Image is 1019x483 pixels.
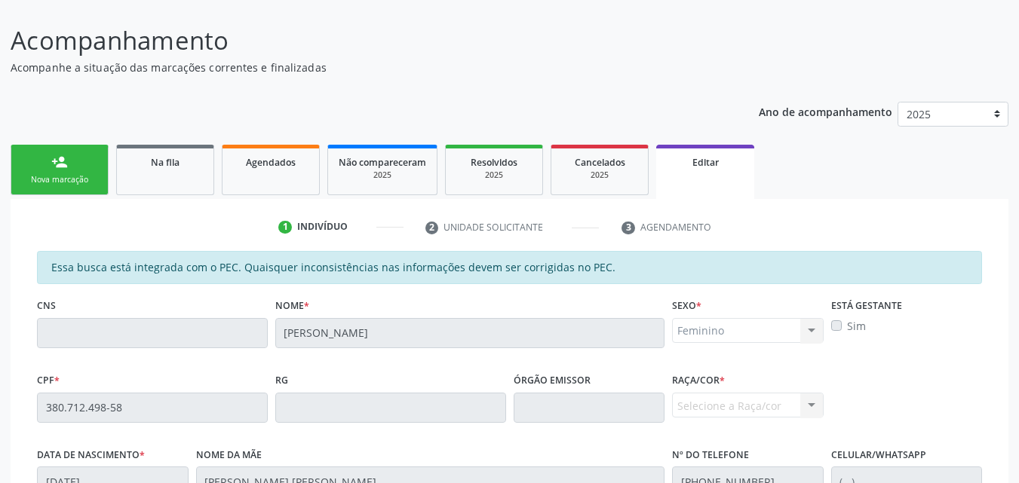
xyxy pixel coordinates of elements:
div: 2025 [456,170,532,181]
span: Na fila [151,156,180,169]
span: Não compareceram [339,156,426,169]
span: Cancelados [575,156,625,169]
label: Celular/WhatsApp [831,444,926,467]
label: CPF [37,369,60,393]
div: 2025 [339,170,426,181]
div: Indivíduo [297,220,348,234]
label: Sexo [672,295,701,318]
label: RG [275,369,288,393]
span: Resolvidos [471,156,517,169]
label: Data de nascimento [37,444,145,467]
div: Essa busca está integrada com o PEC. Quaisquer inconsistências nas informações devem ser corrigid... [37,251,982,284]
label: CNS [37,295,56,318]
label: Nome da mãe [196,444,262,467]
p: Ano de acompanhamento [759,102,892,121]
p: Acompanhe a situação das marcações correntes e finalizadas [11,60,709,75]
div: 2025 [562,170,637,181]
label: Raça/cor [672,369,725,393]
span: Agendados [246,156,296,169]
label: Nome [275,295,309,318]
p: Acompanhamento [11,22,709,60]
div: Nova marcação [22,174,97,185]
label: Está gestante [831,295,902,318]
div: person_add [51,154,68,170]
label: Nº do Telefone [672,444,749,467]
span: Editar [692,156,719,169]
label: Sim [847,318,866,334]
div: 1 [278,221,292,234]
label: Órgão emissor [514,369,591,393]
